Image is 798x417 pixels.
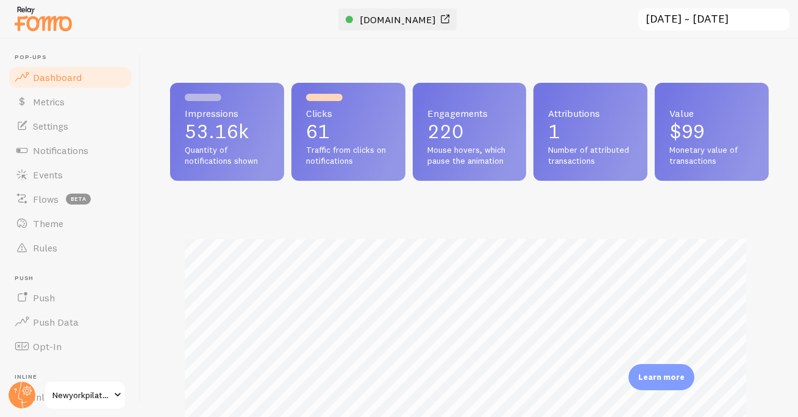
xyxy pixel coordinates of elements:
[638,371,685,383] p: Learn more
[306,122,391,141] p: 61
[7,187,133,211] a: Flows beta
[13,3,74,34] img: fomo-relay-logo-orange.svg
[427,145,512,166] span: Mouse hovers, which pause the animation
[15,373,133,381] span: Inline
[33,340,62,352] span: Opt-In
[33,316,79,328] span: Push Data
[33,217,63,230] span: Theme
[15,275,133,282] span: Push
[669,145,754,166] span: Monetary value of transactions
[66,194,91,205] span: beta
[669,108,754,118] span: Value
[33,193,59,205] span: Flows
[669,119,705,143] span: $99
[185,122,269,141] p: 53.16k
[548,122,633,141] p: 1
[7,211,133,236] a: Theme
[44,380,126,410] a: Newyorkpilates
[7,334,133,359] a: Opt-In
[7,65,133,89] a: Dashboard
[185,145,269,166] span: Quantity of notifications shown
[427,122,512,141] p: 220
[33,120,68,132] span: Settings
[33,292,55,304] span: Push
[306,145,391,166] span: Traffic from clicks on notifications
[427,108,512,118] span: Engagements
[52,388,110,402] span: Newyorkpilates
[33,169,63,181] span: Events
[185,108,269,118] span: Impressions
[7,286,133,310] a: Push
[33,71,82,83] span: Dashboard
[33,144,88,156] span: Notifications
[7,114,133,138] a: Settings
[306,108,391,118] span: Clicks
[33,96,65,108] span: Metrics
[7,89,133,114] a: Metrics
[548,108,633,118] span: Attributions
[7,163,133,187] a: Events
[629,364,694,390] div: Learn more
[548,145,633,166] span: Number of attributed transactions
[7,138,133,163] a: Notifications
[33,242,57,254] span: Rules
[7,310,133,334] a: Push Data
[7,236,133,260] a: Rules
[15,54,133,61] span: Pop-ups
